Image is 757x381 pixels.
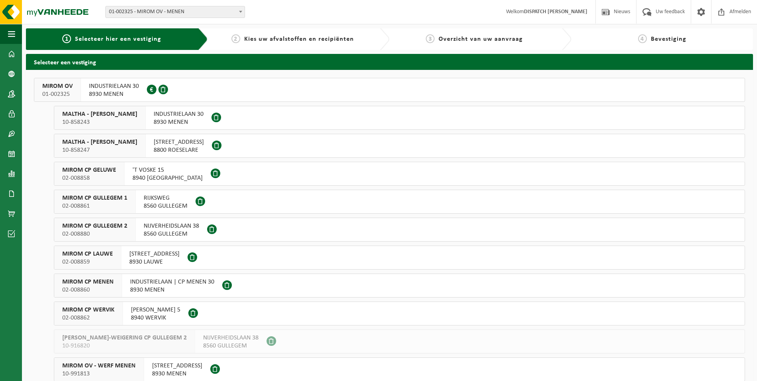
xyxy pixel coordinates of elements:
span: 02-008862 [62,314,115,322]
span: MIROM OV [42,82,73,90]
button: MIROM OV 01-002325 INDUSTRIELAAN 308930 MENEN [34,78,745,102]
span: 3 [426,34,435,43]
button: MALTHA - [PERSON_NAME] 10-858247 [STREET_ADDRESS]8800 ROESELARE [54,134,745,158]
span: 8560 GULLEGEM [144,230,199,238]
span: RIJKSWEG [144,194,188,202]
span: 8560 GULLEGEM [144,202,188,210]
button: MIROM CP LAUWE 02-008859 [STREET_ADDRESS]8930 LAUWE [54,246,745,270]
span: 10-858247 [62,146,137,154]
span: 10-858243 [62,118,137,126]
span: 02-008860 [62,286,114,294]
span: MIROM OV - WERF MENEN [62,362,136,370]
span: [PERSON_NAME]-WEIGERING CP GULLEGEM 2 [62,334,187,342]
button: MALTHA - [PERSON_NAME] 10-858243 INDUSTRIELAAN 308930 MENEN [54,106,745,130]
span: 8930 MENEN [152,370,202,378]
span: 8560 GULLEGEM [203,342,259,350]
span: 2 [231,34,240,43]
span: 1 [62,34,71,43]
span: INDUSTRIELAAN 30 [154,110,204,118]
span: 8930 MENEN [89,90,139,98]
span: 'T VOSKE 15 [132,166,203,174]
button: MIROM CP GELUWE 02-008858 'T VOSKE 158940 [GEOGRAPHIC_DATA] [54,162,745,186]
span: 01-002325 - MIROM OV - MENEN [105,6,245,18]
span: MALTHA - [PERSON_NAME] [62,138,137,146]
iframe: chat widget [4,363,133,381]
span: MIROM CP GULLEGEM 2 [62,222,127,230]
span: 4 [638,34,647,43]
span: Overzicht van uw aanvraag [439,36,523,42]
h2: Selecteer een vestiging [26,54,753,69]
span: MIROM CP LAUWE [62,250,113,258]
span: [STREET_ADDRESS] [154,138,204,146]
span: [PERSON_NAME] 5 [131,306,180,314]
span: MALTHA - [PERSON_NAME] [62,110,137,118]
span: 10-916820 [62,342,187,350]
span: 02-008861 [62,202,127,210]
button: MIROM CP GULLEGEM 1 02-008861 RIJKSWEG8560 GULLEGEM [54,190,745,214]
span: INDUSTRIELAAN | CP MENEN 30 [130,278,214,286]
button: MIROM CP WERVIK 02-008862 [PERSON_NAME] 58940 WERVIK [54,302,745,325]
span: Kies uw afvalstoffen en recipiënten [244,36,354,42]
span: 01-002325 - MIROM OV - MENEN [106,6,245,18]
span: 02-008858 [62,174,116,182]
span: NIJVERHEIDSLAAN 38 [144,222,199,230]
span: 8800 ROESELARE [154,146,204,154]
span: 8930 MENEN [130,286,214,294]
span: 01-002325 [42,90,73,98]
span: 02-008859 [62,258,113,266]
span: [STREET_ADDRESS] [129,250,180,258]
span: MIROM CP WERVIK [62,306,115,314]
span: 8930 MENEN [154,118,204,126]
span: MIROM CP MENEN [62,278,114,286]
span: NIJVERHEIDSLAAN 38 [203,334,259,342]
span: INDUSTRIELAAN 30 [89,82,139,90]
span: 8940 WERVIK [131,314,180,322]
span: MIROM CP GELUWE [62,166,116,174]
strong: DISPATCH [PERSON_NAME] [524,9,587,15]
button: MIROM CP MENEN 02-008860 INDUSTRIELAAN | CP MENEN 308930 MENEN [54,274,745,298]
span: [STREET_ADDRESS] [152,362,202,370]
span: 8930 LAUWE [129,258,180,266]
span: 02-008880 [62,230,127,238]
span: 8940 [GEOGRAPHIC_DATA] [132,174,203,182]
span: MIROM CP GULLEGEM 1 [62,194,127,202]
button: MIROM CP GULLEGEM 2 02-008880 NIJVERHEIDSLAAN 388560 GULLEGEM [54,218,745,242]
span: Selecteer hier een vestiging [75,36,161,42]
span: Bevestiging [651,36,686,42]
